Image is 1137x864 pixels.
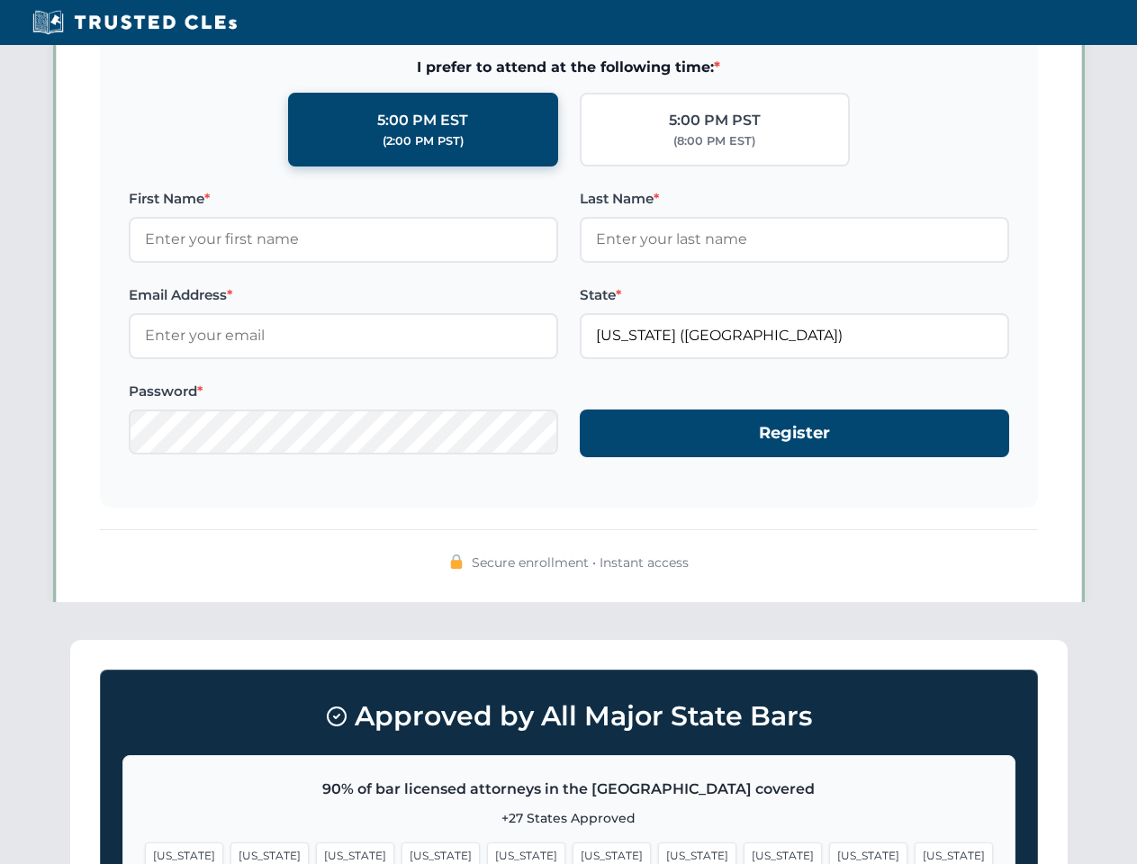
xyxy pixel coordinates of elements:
[580,284,1009,306] label: State
[673,132,755,150] div: (8:00 PM EST)
[377,109,468,132] div: 5:00 PM EST
[472,553,689,572] span: Secure enrollment • Instant access
[129,56,1009,79] span: I prefer to attend at the following time:
[580,313,1009,358] input: Florida (FL)
[129,188,558,210] label: First Name
[145,778,993,801] p: 90% of bar licensed attorneys in the [GEOGRAPHIC_DATA] covered
[145,808,993,828] p: +27 States Approved
[129,381,558,402] label: Password
[669,109,761,132] div: 5:00 PM PST
[129,313,558,358] input: Enter your email
[449,554,464,569] img: 🔒
[122,692,1015,741] h3: Approved by All Major State Bars
[580,188,1009,210] label: Last Name
[383,132,464,150] div: (2:00 PM PST)
[580,409,1009,457] button: Register
[129,217,558,262] input: Enter your first name
[27,9,242,36] img: Trusted CLEs
[129,284,558,306] label: Email Address
[580,217,1009,262] input: Enter your last name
